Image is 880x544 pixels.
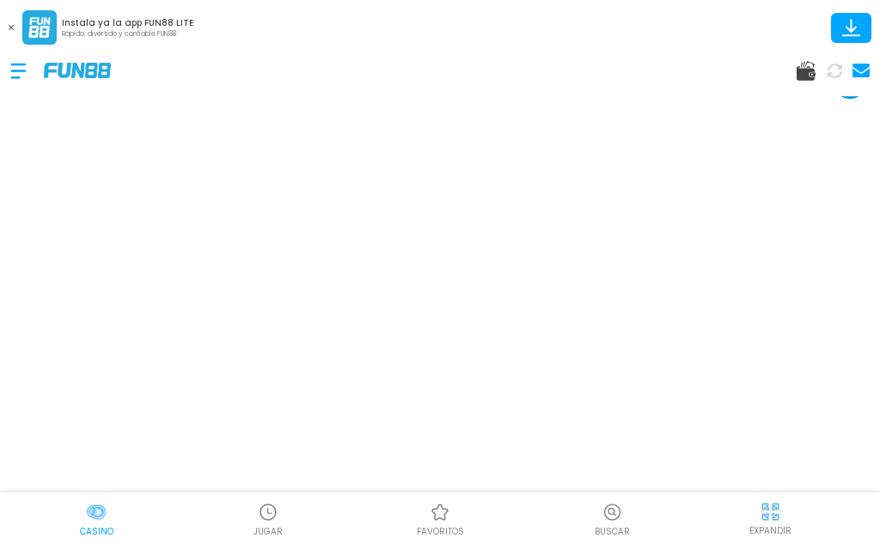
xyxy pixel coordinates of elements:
[80,525,113,538] p: Casino
[258,502,278,523] img: Casino Jugar
[354,499,526,538] a: Casino FavoritosCasino Favoritosfavoritos
[760,501,781,523] img: hide
[10,499,182,538] a: CasinoCasinoCasino
[430,502,450,523] img: Casino Favoritos
[22,10,57,45] img: App Logo
[44,63,111,77] img: Company Logo
[595,525,630,538] p: Buscar
[526,499,698,538] button: Buscar
[417,525,464,538] p: favoritos
[749,524,791,537] p: EXPANDIR
[62,16,193,29] p: Instala ya la app FUN88 LITE
[254,525,283,538] p: JUGAR
[62,29,193,40] p: Rápido, divertido y confiable FUN88
[182,499,354,538] a: Casino JugarCasino JugarJUGAR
